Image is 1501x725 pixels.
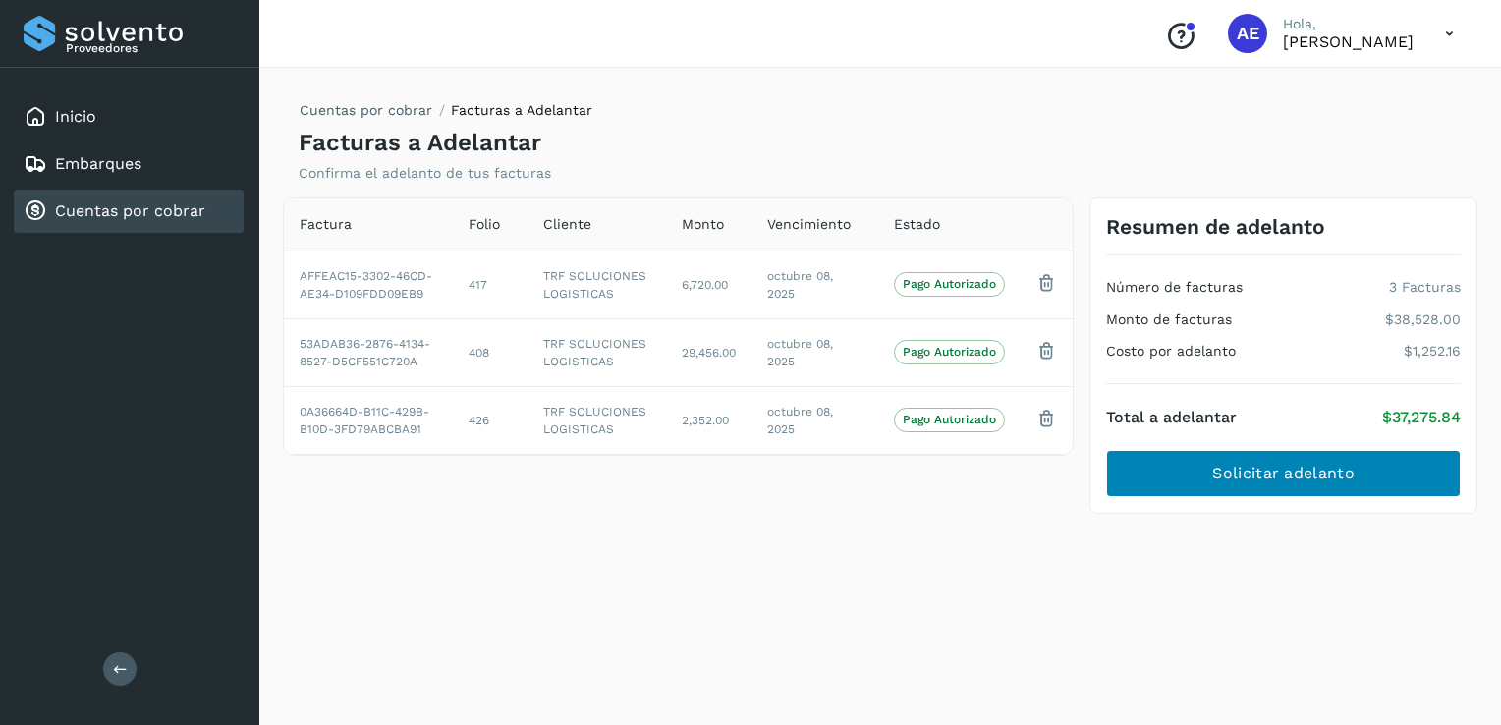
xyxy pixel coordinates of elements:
[1106,311,1232,328] h4: Monto de facturas
[1106,279,1243,296] h4: Número de facturas
[767,405,833,436] span: octubre 08, 2025
[1283,16,1414,32] p: Hola,
[14,95,244,139] div: Inicio
[14,190,244,233] div: Cuentas por cobrar
[55,107,96,126] a: Inicio
[767,269,833,301] span: octubre 08, 2025
[767,214,851,235] span: Vencimiento
[469,214,500,235] span: Folio
[453,386,528,454] td: 426
[894,214,940,235] span: Estado
[528,318,666,386] td: TRF SOLUCIONES LOGISTICAS
[1382,408,1461,426] p: $37,275.84
[1283,32,1414,51] p: AARON EDUARDO GOMEZ ULLOA
[66,41,236,55] p: Proveedores
[1106,408,1237,426] h4: Total a adelantar
[543,214,591,235] span: Cliente
[1389,279,1461,296] p: 3 Facturas
[682,214,724,235] span: Monto
[1404,343,1461,360] p: $1,252.16
[55,201,205,220] a: Cuentas por cobrar
[55,154,141,173] a: Embarques
[1385,311,1461,328] p: $38,528.00
[767,337,833,368] span: octubre 08, 2025
[682,414,729,427] span: 2,352.00
[453,318,528,386] td: 408
[528,386,666,454] td: TRF SOLUCIONES LOGISTICAS
[682,278,728,292] span: 6,720.00
[284,318,453,386] td: 53ADAB36-2876-4134-8527-D5CF551C720A
[903,413,996,426] p: Pago Autorizado
[299,165,551,182] p: Confirma el adelanto de tus facturas
[1212,463,1354,484] span: Solicitar adelanto
[682,346,736,360] span: 29,456.00
[453,251,528,318] td: 417
[528,251,666,318] td: TRF SOLUCIONES LOGISTICAS
[300,214,352,235] span: Factura
[903,277,996,291] p: Pago Autorizado
[299,129,541,157] h4: Facturas a Adelantar
[300,102,432,118] a: Cuentas por cobrar
[1106,214,1325,239] h3: Resumen de adelanto
[903,345,996,359] p: Pago Autorizado
[284,251,453,318] td: AFFEAC15-3302-46CD-AE34-D109FDD09EB9
[1106,343,1236,360] h4: Costo por adelanto
[14,142,244,186] div: Embarques
[299,100,592,129] nav: breadcrumb
[451,102,592,118] span: Facturas a Adelantar
[284,386,453,454] td: 0A36664D-B11C-429B-B10D-3FD79ABCBA91
[1106,450,1461,497] button: Solicitar adelanto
